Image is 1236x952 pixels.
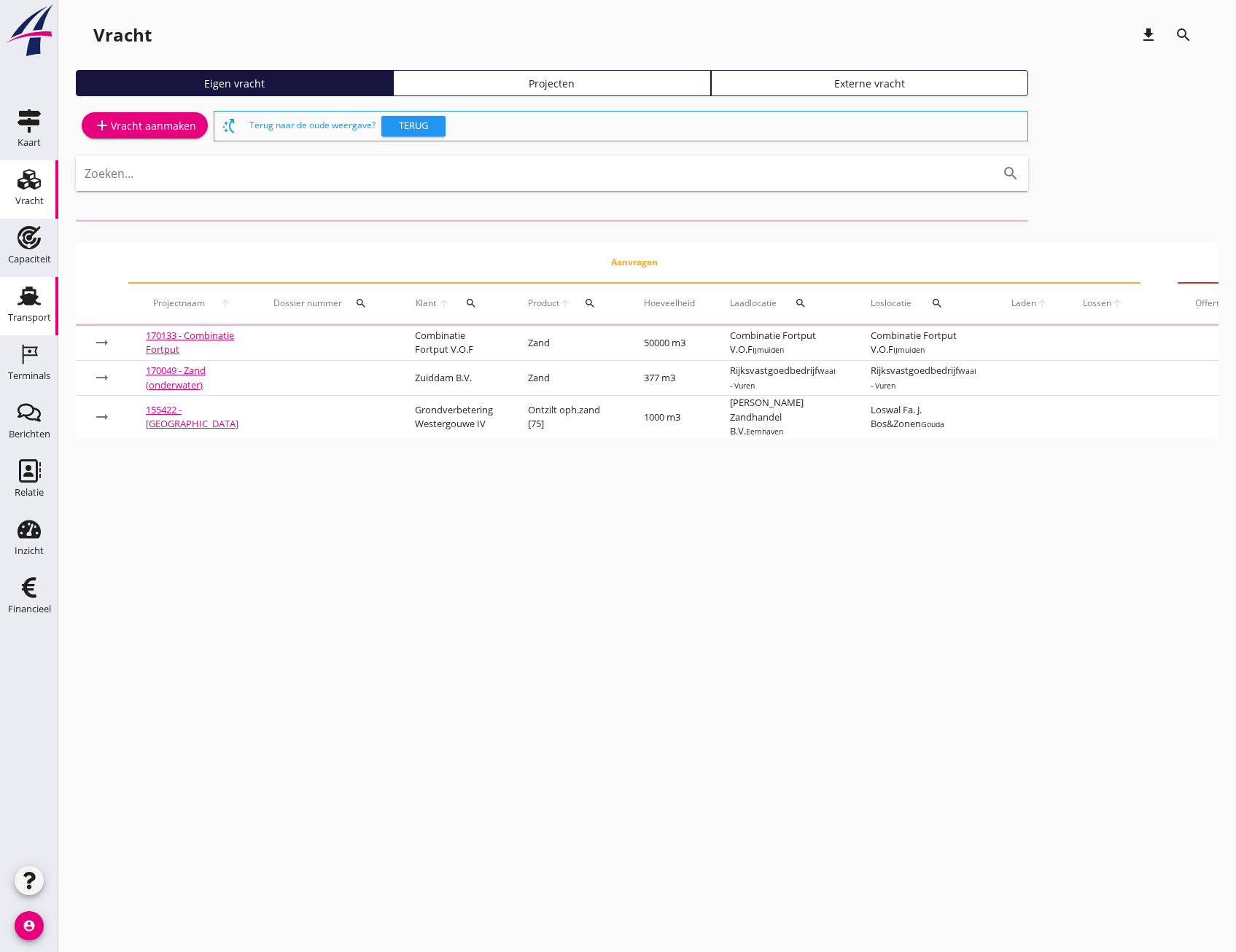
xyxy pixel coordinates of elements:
div: Terug [387,119,440,133]
td: Combinatie Fortput V.O.F [397,326,510,361]
td: [PERSON_NAME] Zandhandel B.V. [712,396,853,439]
i: add [93,117,111,134]
button: Terug [381,116,446,136]
div: Loslocatie [871,286,976,321]
td: Zuiddam B.V. [397,361,510,396]
small: Waal - Vuren [730,366,836,391]
td: Loswal Fa. J. Bos&Zonen [853,396,994,439]
i: search [355,297,367,309]
td: Zand [510,326,626,361]
a: 170133 - Combinatie Fortput [146,329,234,356]
div: Kaart [18,138,41,147]
td: Combinatie Fortput V.O.F [712,326,853,361]
td: Grondverbetering Westergouwe IV [397,396,510,439]
i: arrow_right_alt [93,408,111,426]
div: Relatie [15,488,44,497]
i: arrow_right_alt [93,369,111,386]
small: Eemhaven [746,426,783,437]
i: account_circle [15,911,44,940]
div: Projecten [400,76,704,91]
i: download [1140,26,1157,44]
i: arrow_right_alt [93,334,111,351]
div: Capaciteit [8,254,51,264]
span: Product [528,297,559,310]
span: 377 m3 [644,371,675,384]
i: search [584,297,596,309]
div: Transport [8,313,51,322]
i: search [931,297,943,309]
div: Terminals [8,371,50,381]
span: 1000 m3 [644,410,680,424]
td: Combinatie Fortput V.O.F [853,326,994,361]
div: Vracht [93,23,152,47]
i: search [1175,26,1192,44]
small: IJmuiden [753,345,784,355]
i: switch_access_shortcut [220,117,238,135]
a: 155422 - [GEOGRAPHIC_DATA] [146,403,238,431]
i: search [795,297,806,309]
td: Ontzilt oph.zand [75] [510,396,626,439]
span: Klant [415,297,438,310]
div: Financieel [8,604,51,614]
i: arrow_upward [438,297,451,309]
a: Vracht aanmaken [82,112,208,138]
i: arrow_upward [559,297,571,309]
small: Gouda [921,419,944,429]
div: Terug naar de oude weergave? [249,112,1022,141]
span: Projectnaam [146,297,212,310]
i: arrow_upward [1036,297,1048,309]
div: Inzicht [15,546,44,555]
th: Aanvragen [128,242,1140,283]
div: Vracht [15,196,44,206]
i: search [1002,165,1019,182]
a: Eigen vracht [76,70,393,96]
small: IJmuiden [893,345,925,355]
small: Waal - Vuren [871,366,976,391]
div: Dossier nummer [273,286,380,321]
a: 170049 - Zand (onderwater) [146,364,206,391]
div: Berichten [9,429,50,439]
span: Lossen [1083,297,1111,310]
div: Hoeveelheid [644,297,695,310]
input: Zoeken... [85,162,979,185]
i: arrow_upward [212,297,238,309]
span: Laden [1011,297,1036,310]
a: Projecten [393,70,710,96]
i: arrow_upward [1111,297,1123,309]
span: 50000 m3 [644,336,685,349]
td: Rijksvastgoedbedrijf [853,361,994,396]
i: search [465,297,477,309]
div: Vracht aanmaken [93,117,196,134]
div: Externe vracht [718,76,1022,91]
div: Laadlocatie [730,286,836,321]
div: Eigen vracht [82,76,386,91]
td: Rijksvastgoedbedrijf [712,361,853,396]
a: Externe vracht [711,70,1028,96]
td: Zand [510,361,626,396]
img: logo-small.a267ee39.svg [3,4,55,58]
